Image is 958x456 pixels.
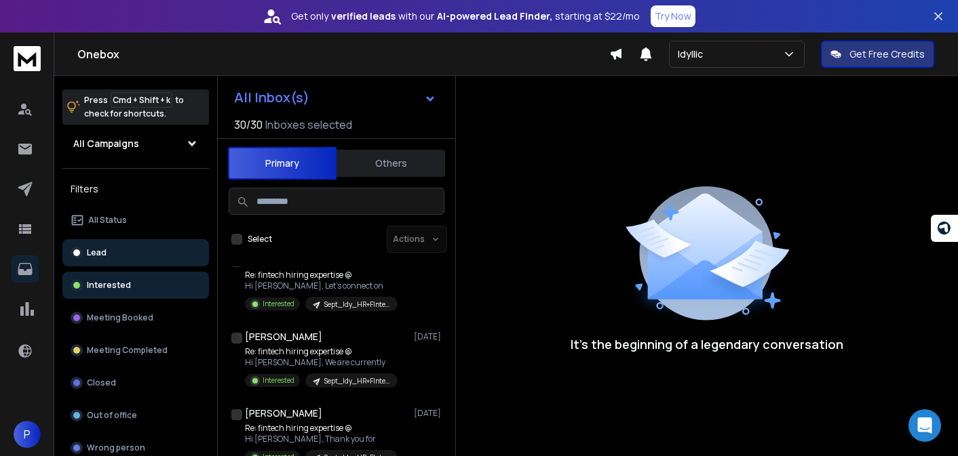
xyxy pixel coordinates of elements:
p: Closed [87,377,116,388]
p: All Status [88,215,127,226]
img: logo [14,46,41,71]
p: Lead [87,247,107,258]
button: All Campaigns [62,130,209,157]
p: Wrong person [87,442,145,453]
button: P [14,421,41,448]
p: Get only with our starting at $22/mo [291,9,640,23]
p: Re: fintech hiring expertise @ [245,423,398,434]
button: All Status [62,207,209,234]
p: Hi [PERSON_NAME], Let's connect on [245,281,398,291]
p: Re: fintech hiring expertise @ [245,346,398,357]
h3: Filters [62,180,209,199]
p: Hi [PERSON_NAME], Thank you for [245,434,398,444]
button: Primary [228,147,337,180]
p: Interested [263,299,294,309]
p: Hi [PERSON_NAME], We are currently [245,357,398,368]
p: Get Free Credits [849,47,925,61]
span: 30 / 30 [234,117,263,133]
button: Meeting Booked [62,304,209,331]
h1: [PERSON_NAME] [245,330,322,344]
label: Select [248,234,272,245]
button: Try Now [651,5,695,27]
h1: Onebox [77,46,609,62]
p: Try Now [655,9,691,23]
p: Press to check for shortcuts. [84,94,184,121]
p: Re: fintech hiring expertise @ [245,270,398,281]
p: Interested [263,375,294,386]
p: Sept_Idy_HR+FIntech+[GEOGRAPHIC_DATA] [324,299,389,310]
h1: All Inbox(s) [234,91,309,104]
h1: All Campaigns [73,137,139,150]
p: Out of office [87,410,137,421]
button: Meeting Completed [62,337,209,364]
strong: AI-powered Lead Finder, [437,9,552,23]
strong: verified leads [331,9,396,23]
p: Meeting Completed [87,345,168,356]
div: Open Intercom Messenger [908,409,941,442]
button: Closed [62,369,209,396]
button: Others [337,148,445,178]
p: [DATE] [414,331,444,342]
button: Interested [62,272,209,299]
button: Out of office [62,402,209,429]
p: Sept_Idy_HR+FIntech+[GEOGRAPHIC_DATA] [324,376,389,386]
span: Cmd + Shift + k [111,92,172,108]
button: Lead [62,239,209,266]
p: [DATE] [414,408,444,419]
h1: [PERSON_NAME] [245,407,322,420]
p: Interested [87,280,131,291]
button: All Inbox(s) [223,84,447,111]
h3: Inboxes selected [265,117,352,133]
p: Meeting Booked [87,312,153,323]
p: Idyllic [678,47,708,61]
button: Get Free Credits [821,41,934,68]
p: It’s the beginning of a legendary conversation [571,335,843,354]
